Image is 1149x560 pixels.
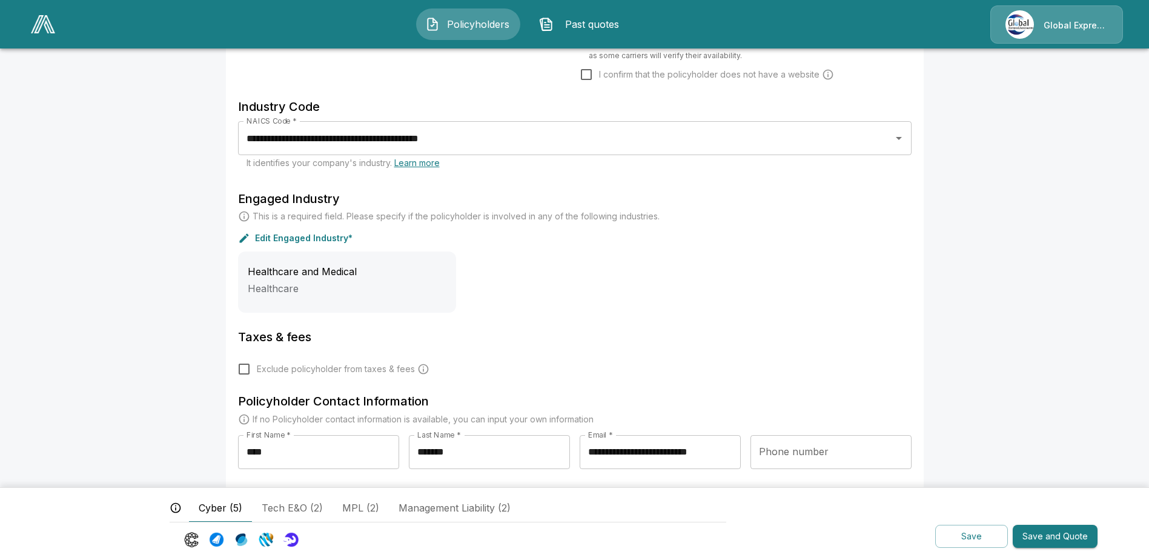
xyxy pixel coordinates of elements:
[247,116,297,126] label: NAICS Code *
[247,430,291,440] label: First Name *
[425,17,440,32] img: Policyholders Icon
[253,210,660,222] p: This is a required field. Please specify if the policyholder is involved in any of the following ...
[238,189,912,208] h6: Engaged Industry
[589,38,902,62] p: Some domains are not reachable. Please ensure that all entered domains are available as some carr...
[199,501,242,515] span: Cyber (5)
[394,158,440,168] a: Learn more
[890,130,907,147] button: Open
[417,363,429,375] svg: Carrier and processing fees will still be applied
[416,8,520,40] button: Policyholders IconPolicyholders
[257,363,415,375] span: Exclude policyholder from taxes & fees
[238,327,912,347] h6: Taxes & fees
[248,265,357,278] span: Healthcare and Medical
[31,15,55,33] img: AA Logo
[530,8,634,40] button: Past quotes IconPast quotes
[558,17,625,32] span: Past quotes
[238,97,912,116] h6: Industry Code
[238,392,912,411] h6: Policyholder Contact Information
[399,501,511,515] span: Management Liability (2)
[253,413,594,425] p: If no Policyholder contact information is available, you can input your own information
[283,532,299,547] img: Carrier Logo
[539,17,554,32] img: Past quotes Icon
[255,234,353,242] p: Edit Engaged Industry*
[247,158,440,168] span: It identifies your company's industry.
[599,68,820,81] span: I confirm that the policyholder does not have a website
[822,68,834,81] svg: Carriers run a cyber security scan on the policyholders' websites. Please enter a website wheneve...
[417,430,460,440] label: Last Name *
[234,532,249,547] img: Carrier Logo
[588,430,613,440] label: Email *
[262,501,323,515] span: Tech E&O (2)
[342,501,379,515] span: MPL (2)
[248,282,299,295] span: Healthcare
[445,17,511,32] span: Policyholders
[259,532,274,547] img: Carrier Logo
